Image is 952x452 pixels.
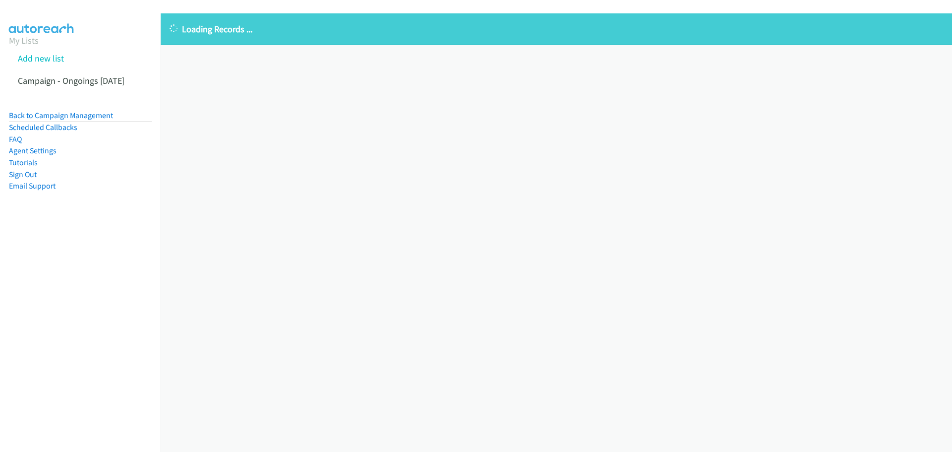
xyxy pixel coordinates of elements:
[9,111,113,120] a: Back to Campaign Management
[170,22,943,36] p: Loading Records ...
[9,123,77,132] a: Scheduled Callbacks
[18,53,64,64] a: Add new list
[9,158,38,167] a: Tutorials
[9,170,37,179] a: Sign Out
[18,75,124,86] a: Campaign - Ongoings [DATE]
[9,35,39,46] a: My Lists
[9,134,22,144] a: FAQ
[9,181,56,191] a: Email Support
[9,146,57,155] a: Agent Settings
